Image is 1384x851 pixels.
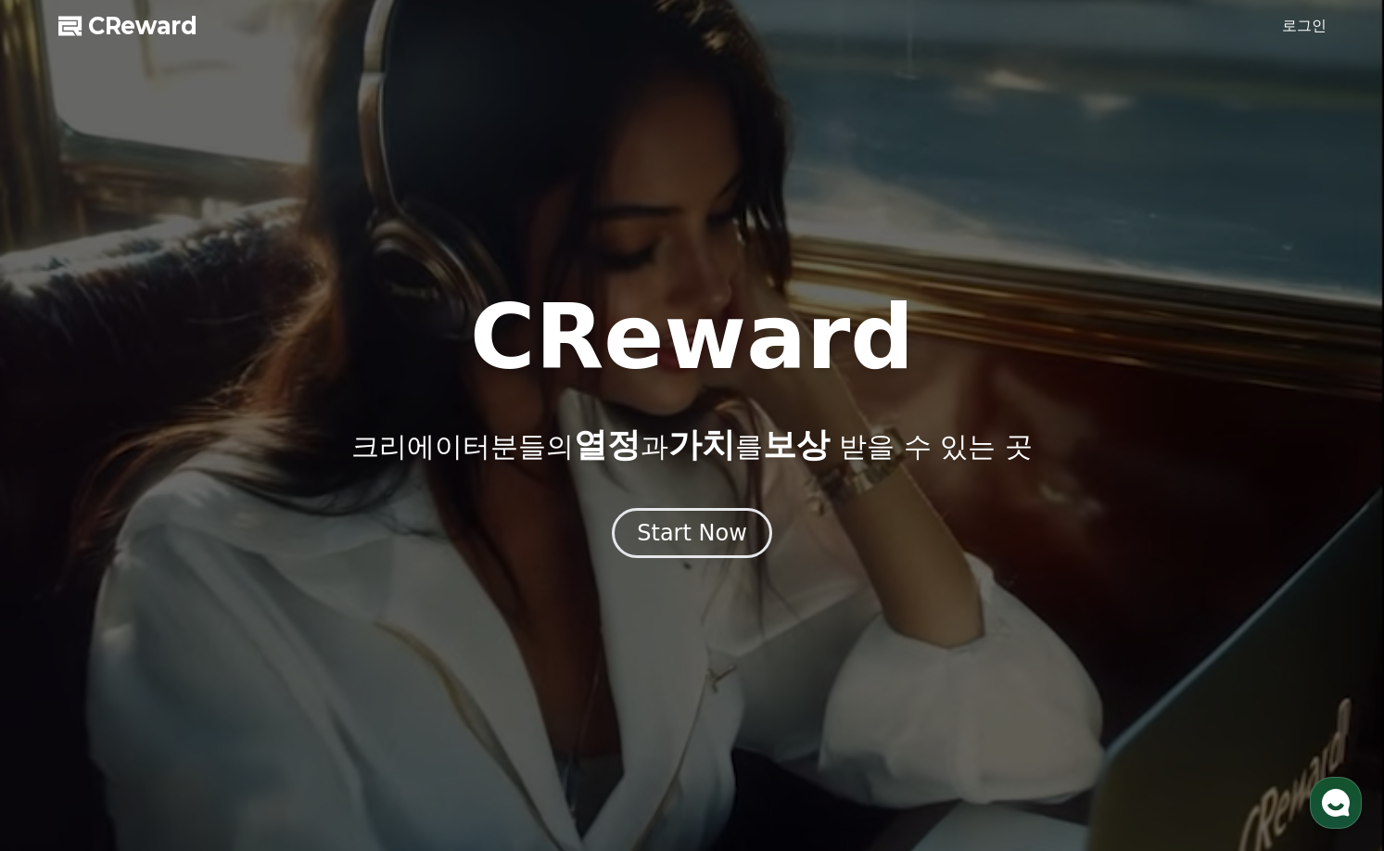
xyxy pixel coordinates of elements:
a: 대화 [122,588,239,634]
div: Start Now [637,518,747,548]
p: 크리에이터분들의 과 를 받을 수 있는 곳 [351,426,1032,464]
button: Start Now [612,508,772,558]
span: 홈 [58,616,70,630]
a: 로그인 [1282,15,1327,37]
h1: CReward [470,293,914,382]
span: 보상 [763,425,830,464]
span: 설정 [286,616,309,630]
a: CReward [58,11,197,41]
a: 홈 [6,588,122,634]
a: 설정 [239,588,356,634]
span: CReward [88,11,197,41]
span: 가치 [668,425,735,464]
a: Start Now [612,527,772,544]
span: 대화 [170,616,192,631]
span: 열정 [574,425,641,464]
